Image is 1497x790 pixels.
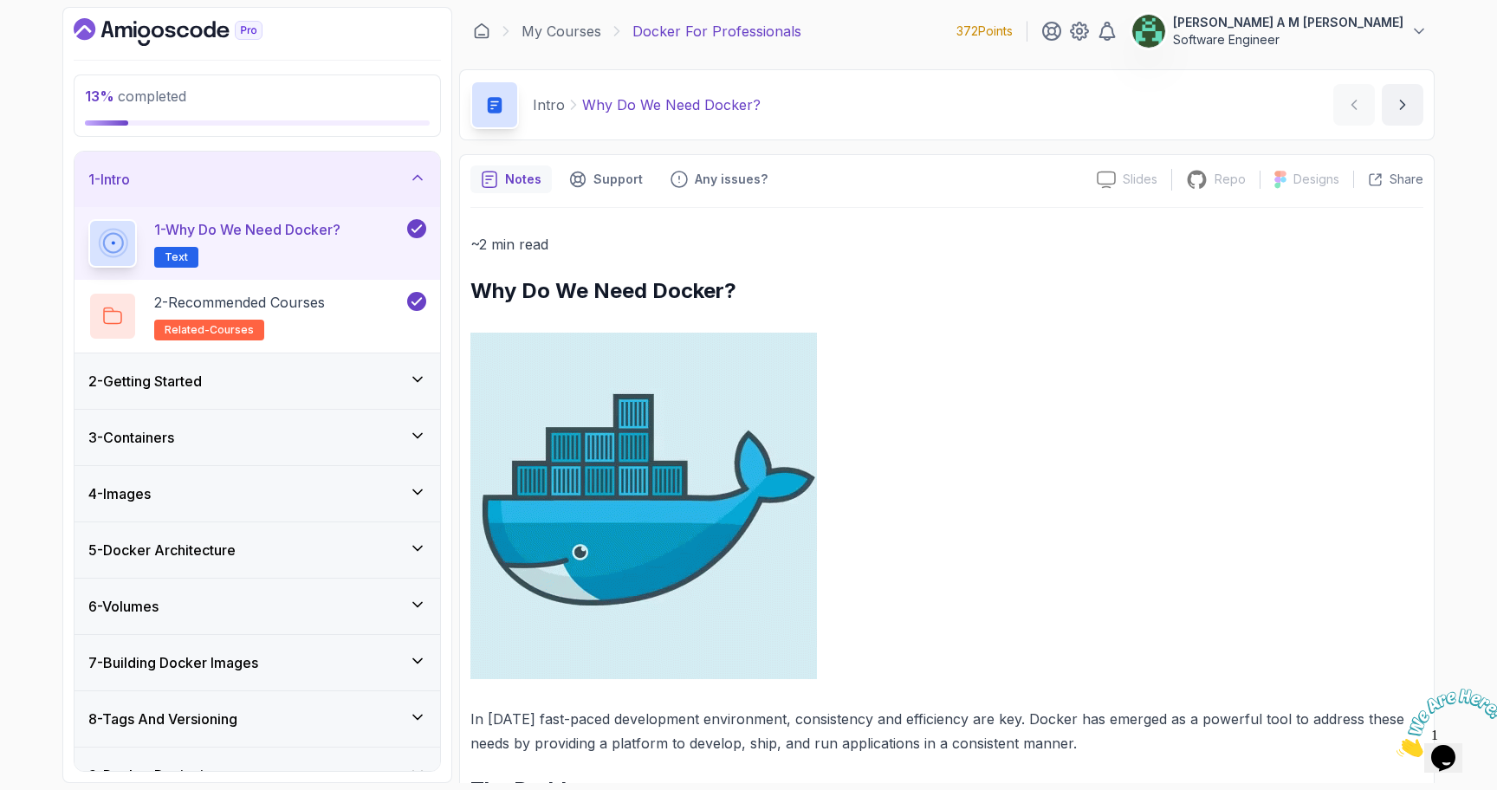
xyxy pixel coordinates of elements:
button: 1-Intro [75,152,440,207]
h2: Why Do We Need Docker? [470,277,1423,305]
h3: 7 - Building Docker Images [88,652,258,673]
img: Chat attention grabber [7,7,114,75]
span: Text [165,250,188,264]
p: 372 Points [956,23,1013,40]
p: In [DATE] fast-paced development environment, consistency and efficiency are key. Docker has emer... [470,707,1423,755]
button: notes button [470,165,552,193]
span: 13 % [85,87,114,105]
iframe: chat widget [1390,682,1497,764]
h3: 4 - Images [88,483,151,504]
a: Dashboard [74,18,302,46]
button: 2-Getting Started [75,353,440,409]
p: ~2 min read [470,232,1423,256]
p: 2 - Recommended Courses [154,292,325,313]
p: Why Do We Need Docker? [582,94,761,115]
h3: 8 - Tags And Versioning [88,709,237,729]
p: Repo [1215,171,1246,188]
span: 1 [7,7,14,22]
p: Share [1390,171,1423,188]
h3: 2 - Getting Started [88,371,202,392]
p: 1 - Why Do We Need Docker? [154,219,340,240]
p: Slides [1123,171,1157,188]
p: Any issues? [695,171,768,188]
button: 2-Recommended Coursesrelated-courses [88,292,426,340]
h3: 9 - Docker Registries [88,765,219,786]
button: 7-Building Docker Images [75,635,440,690]
button: 5-Docker Architecture [75,522,440,578]
button: 8-Tags And Versioning [75,691,440,747]
p: Designs [1293,171,1339,188]
h3: 6 - Volumes [88,596,159,617]
img: Docker logo [470,333,817,679]
h3: 5 - Docker Architecture [88,540,236,560]
button: Support button [559,165,653,193]
button: next content [1382,84,1423,126]
button: 1-Why Do We Need Docker?Text [88,219,426,268]
button: 4-Images [75,466,440,521]
p: Docker For Professionals [632,21,801,42]
p: Notes [505,171,541,188]
p: Software Engineer [1173,31,1403,49]
p: Support [593,171,643,188]
button: 3-Containers [75,410,440,465]
p: Intro [533,94,565,115]
img: user profile image [1132,15,1165,48]
a: My Courses [522,21,601,42]
h3: 3 - Containers [88,427,174,448]
span: completed [85,87,186,105]
h3: 1 - Intro [88,169,130,190]
button: previous content [1333,84,1375,126]
button: user profile image[PERSON_NAME] A M [PERSON_NAME]Software Engineer [1131,14,1428,49]
button: Share [1353,171,1423,188]
p: [PERSON_NAME] A M [PERSON_NAME] [1173,14,1403,31]
button: 6-Volumes [75,579,440,634]
a: Dashboard [473,23,490,40]
span: related-courses [165,323,254,337]
button: Feedback button [660,165,778,193]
